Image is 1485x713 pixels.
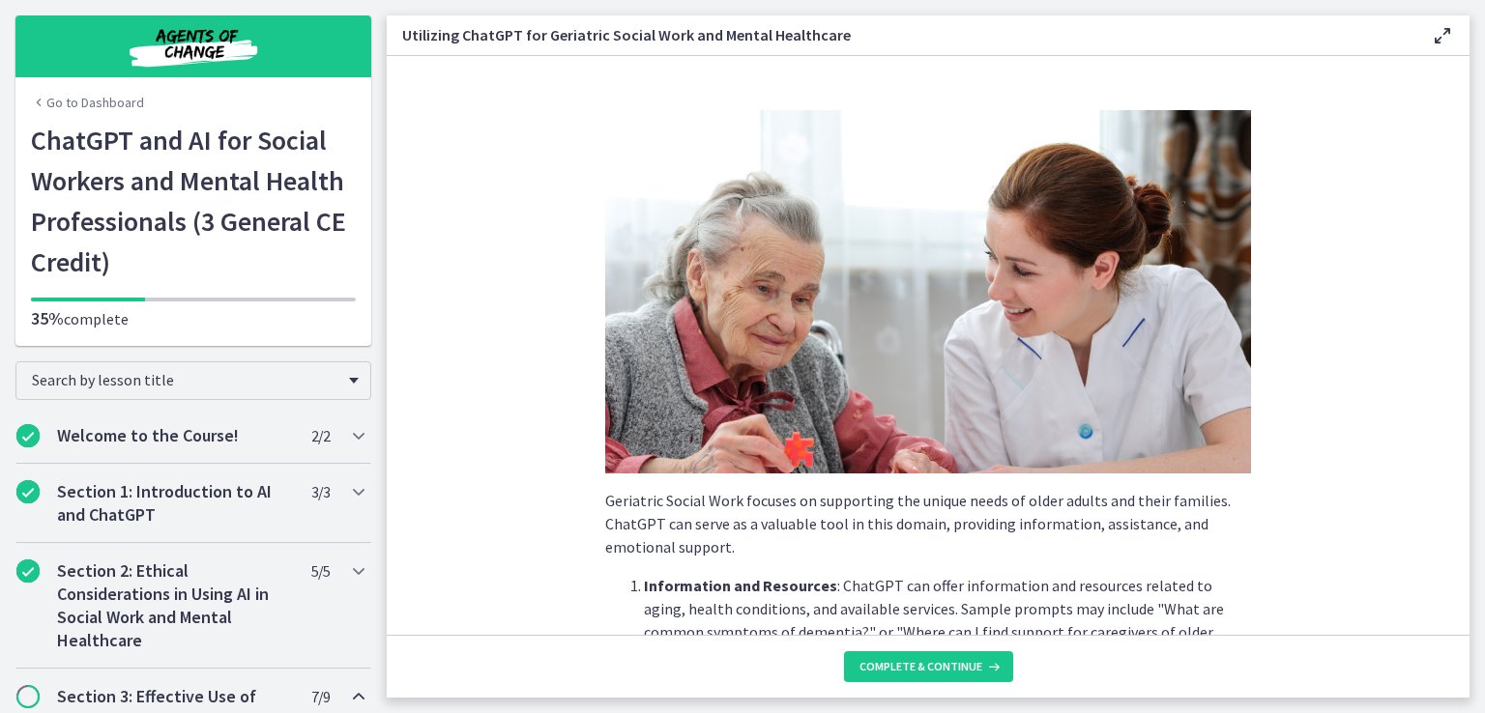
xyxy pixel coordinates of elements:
[16,424,40,447] i: Completed
[57,480,293,527] h2: Section 1: Introduction to AI and ChatGPT
[57,559,293,652] h2: Section 2: Ethical Considerations in Using AI in Social Work and Mental Healthcare
[311,424,330,447] span: 2 / 2
[402,23,1400,46] h3: Utilizing ChatGPT for Geriatric Social Work and Mental Healthcare
[644,574,1251,667] p: : ChatGPT can offer information and resources related to aging, health conditions, and available ...
[311,559,330,583] span: 5 / 5
[859,659,982,674] span: Complete & continue
[605,489,1251,558] p: Geriatric Social Work focuses on supporting the unique needs of older adults and their families. ...
[31,120,356,282] h1: ChatGPT and AI for Social Workers and Mental Health Professionals (3 General CE Credit)
[15,361,371,400] div: Search by lesson title
[311,685,330,708] span: 7 / 9
[32,370,339,389] span: Search by lesson title
[311,480,330,503] span: 3 / 3
[605,110,1251,473] img: Slides_for_Title_Slides_for_ChatGPT_and_AI_for_Social_Work_%2811%29.png
[77,23,309,70] img: Agents of Change
[16,480,40,503] i: Completed
[644,576,837,595] strong: Information and Resources
[57,424,293,447] h2: Welcome to the Course!
[844,651,1013,682] button: Complete & continue
[31,307,356,330] p: complete
[16,559,40,583] i: Completed
[31,307,64,329] span: 35%
[31,93,144,112] a: Go to Dashboard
